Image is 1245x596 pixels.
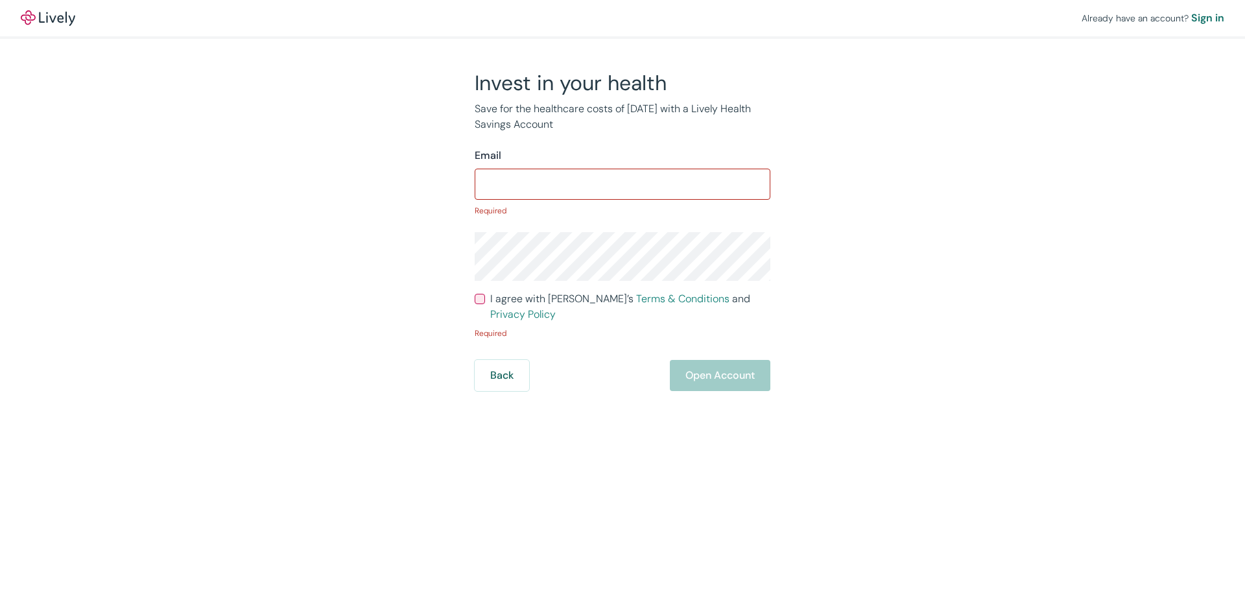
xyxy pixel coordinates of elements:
p: Save for the healthcare costs of [DATE] with a Lively Health Savings Account [475,101,770,132]
p: Required [475,328,770,339]
h2: Invest in your health [475,70,770,96]
a: Privacy Policy [490,307,556,321]
a: LivelyLively [21,10,75,26]
span: I agree with [PERSON_NAME]’s and [490,291,770,322]
div: Already have an account? [1082,10,1224,26]
p: Required [475,205,770,217]
a: Sign in [1191,10,1224,26]
a: Terms & Conditions [636,292,729,305]
label: Email [475,148,501,163]
img: Lively [21,10,75,26]
button: Back [475,360,529,391]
